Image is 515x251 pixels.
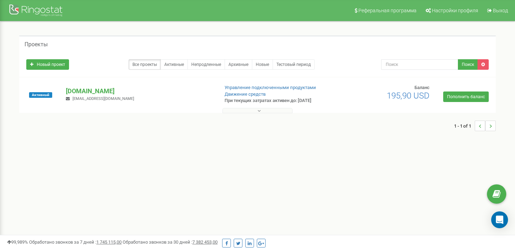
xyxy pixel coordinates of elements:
div: Open Intercom Messenger [491,211,508,228]
a: Управление подключенными продуктами [225,85,316,90]
input: Поиск [381,59,459,70]
a: Новые [252,59,273,70]
a: Архивные [225,59,252,70]
span: 1 - 1 of 1 [454,121,475,131]
span: Обработано звонков за 7 дней : [29,239,122,245]
span: Настройки профиля [432,8,478,13]
span: Выход [493,8,508,13]
p: [DOMAIN_NAME] [66,87,213,96]
h5: Проекты [25,41,48,48]
span: 99,989% [7,239,28,245]
span: [EMAIL_ADDRESS][DOMAIN_NAME] [73,96,134,101]
u: 7 382 453,00 [192,239,218,245]
span: Активный [29,92,52,98]
span: Баланс [414,85,430,90]
nav: ... [454,114,496,138]
a: Движение средств [225,91,266,97]
a: Все проекты [129,59,161,70]
a: Новый проект [26,59,69,70]
span: Реферальная программа [358,8,417,13]
a: Активные [160,59,188,70]
p: При текущих затратах активен до: [DATE] [225,97,332,104]
button: Поиск [458,59,478,70]
span: Обработано звонков за 30 дней : [123,239,218,245]
a: Пополнить баланс [443,91,489,102]
span: 195,90 USD [387,91,430,101]
u: 1 745 115,00 [96,239,122,245]
a: Тестовый период [273,59,315,70]
a: Непродленные [187,59,225,70]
